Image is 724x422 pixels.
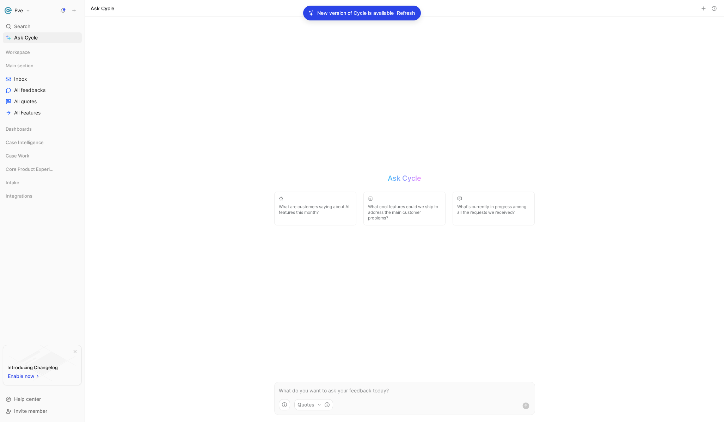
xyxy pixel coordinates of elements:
div: Case Work [3,150,82,161]
button: Refresh [397,8,415,18]
div: Integrations [3,191,82,203]
a: Ask Cycle [3,32,82,43]
button: Enable now [7,372,41,381]
div: Core Product Experience [3,164,82,176]
button: What cool features could we ship to address the main customer problems? [363,192,446,225]
div: Case Intelligence [3,137,82,148]
a: Inbox [3,74,82,84]
div: Dashboards [3,124,82,134]
div: Main section [3,60,82,71]
a: All quotes [3,96,82,107]
span: Help center [14,396,41,402]
div: Case Work [3,150,82,163]
button: EveEve [3,6,32,15]
span: Invite member [14,408,47,414]
div: Case Intelligence [3,137,82,150]
div: Help center [3,394,82,404]
button: What's currently in progress among all the requests we received? [453,192,535,225]
span: Case Work [6,152,29,159]
span: What cool features could we ship to address the main customer problems? [368,204,441,221]
div: Integrations [3,191,82,201]
img: bg-BLZuj68n.svg [9,345,75,381]
div: Introducing Changelog [7,363,58,372]
h1: Eve [14,7,23,14]
h1: Ask Cycle [91,5,114,12]
span: Main section [6,62,33,69]
span: All quotes [14,98,37,105]
span: All feedbacks [14,87,45,94]
span: Refresh [397,9,415,17]
div: Dashboards [3,124,82,136]
span: All Features [14,109,41,116]
div: Search [3,21,82,32]
span: Intake [6,179,19,186]
span: What's currently in progress among all the requests we received? [457,204,530,215]
div: Core Product Experience [3,164,82,174]
p: New version of Cycle is available [317,9,394,17]
span: Ask Cycle [14,33,38,42]
h2: Ask Cycle [388,173,421,183]
span: Case Intelligence [6,139,44,146]
span: Inbox [14,75,27,82]
span: Enable now [8,372,35,380]
span: Workspace [6,49,30,56]
div: Workspace [3,47,82,57]
a: All Features [3,107,82,118]
span: What are customers saying about AI features this month? [279,204,352,215]
a: All feedbacks [3,85,82,95]
div: Invite member [3,406,82,416]
span: Integrations [6,192,32,199]
button: Quotes [294,399,333,410]
div: Main sectionInboxAll feedbacksAll quotesAll Features [3,60,82,118]
span: Dashboards [6,125,32,132]
div: Intake [3,177,82,188]
span: Core Product Experience [6,166,54,173]
span: Search [14,22,30,31]
button: What are customers saying about AI features this month? [274,192,356,225]
img: Eve [5,7,12,14]
div: Intake [3,177,82,190]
